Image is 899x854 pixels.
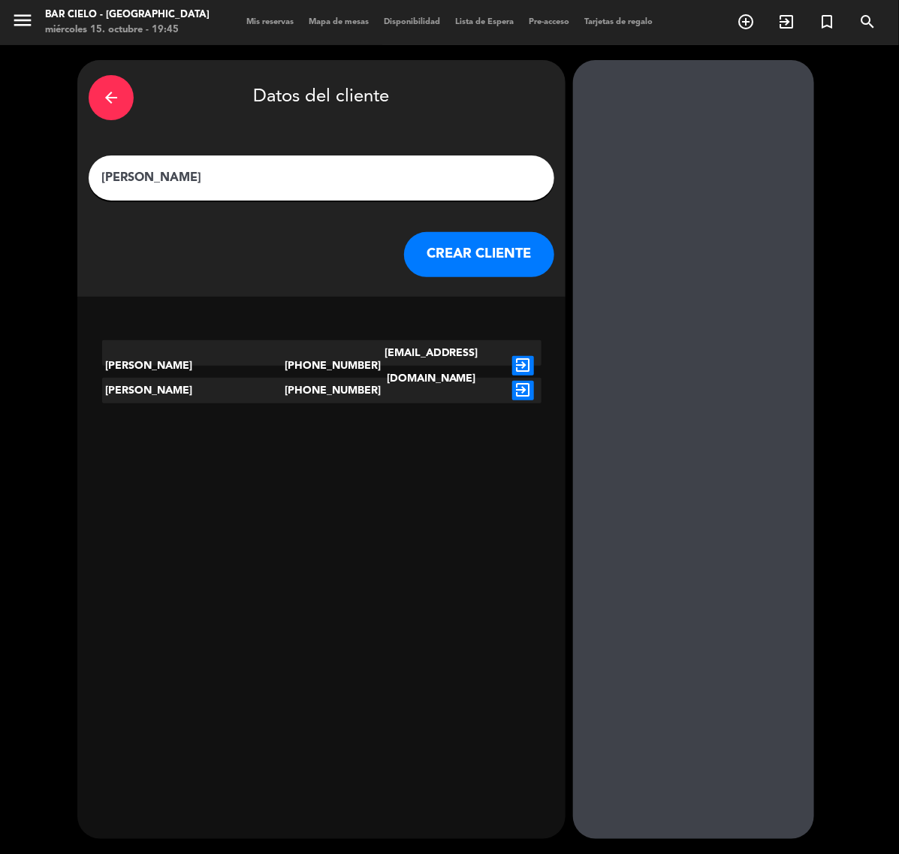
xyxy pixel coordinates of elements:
[285,378,358,403] div: [PHONE_NUMBER]
[102,340,285,391] div: [PERSON_NAME]
[11,9,34,37] button: menu
[818,13,836,31] i: turned_in_not
[512,356,534,376] i: exit_to_app
[577,18,660,26] span: Tarjetas de regalo
[358,340,505,391] div: [EMAIL_ADDRESS][DOMAIN_NAME]
[102,89,120,107] i: arrow_back
[100,167,543,189] input: Escriba nombre, correo electrónico o número de teléfono...
[301,18,376,26] span: Mapa de mesas
[285,340,358,391] div: [PHONE_NUMBER]
[777,13,795,31] i: exit_to_app
[737,13,755,31] i: add_circle_outline
[858,13,876,31] i: search
[89,71,554,124] div: Datos del cliente
[45,23,210,38] div: miércoles 15. octubre - 19:45
[45,8,210,23] div: Bar Cielo - [GEOGRAPHIC_DATA]
[521,18,577,26] span: Pre-acceso
[11,9,34,32] i: menu
[512,381,534,400] i: exit_to_app
[448,18,521,26] span: Lista de Espera
[239,18,301,26] span: Mis reservas
[404,232,554,277] button: CREAR CLIENTE
[376,18,448,26] span: Disponibilidad
[102,378,285,403] div: [PERSON_NAME]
